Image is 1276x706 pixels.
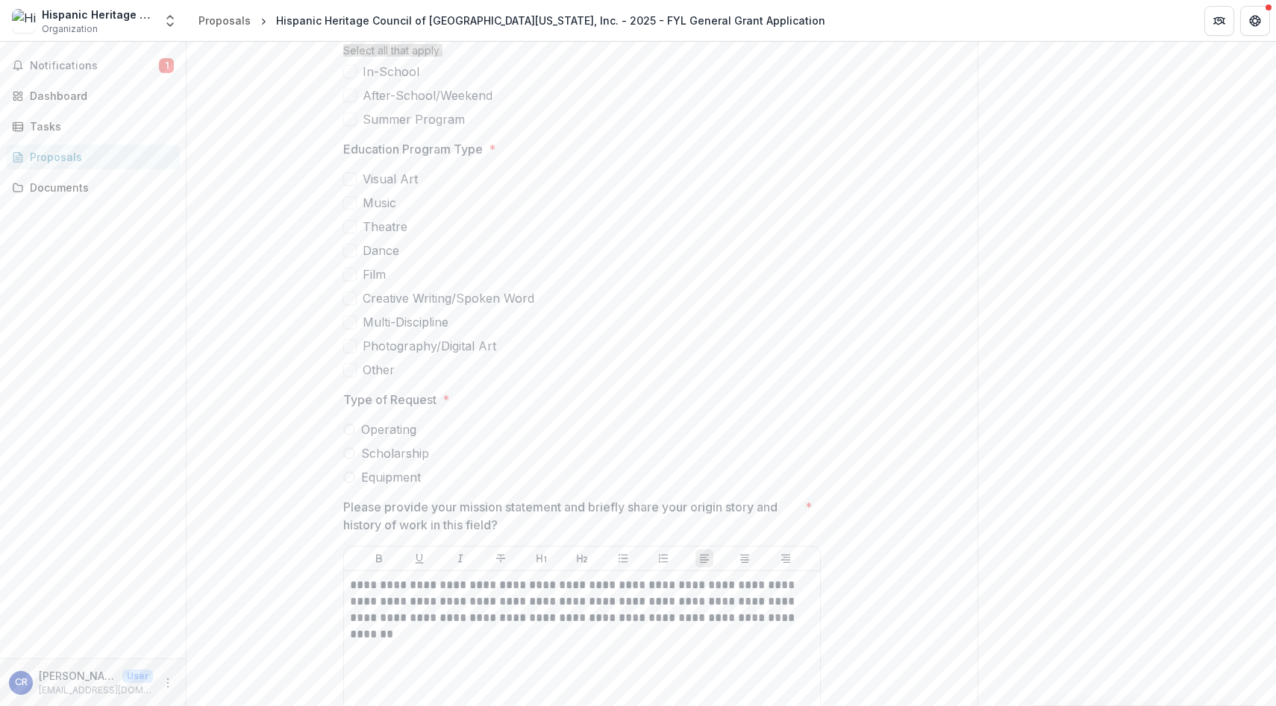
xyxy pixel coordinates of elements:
[451,549,469,567] button: Italicize
[30,180,168,195] div: Documents
[363,86,492,104] span: After-School/Weekend
[777,549,795,567] button: Align Right
[410,549,428,567] button: Underline
[361,468,421,486] span: Equipment
[573,549,591,567] button: Heading 2
[6,54,180,78] button: Notifications1
[361,420,416,438] span: Operating
[42,7,154,22] div: Hispanic Heritage Council of [GEOGRAPHIC_DATA][US_STATE], Inc.
[492,549,510,567] button: Strike
[193,10,257,31] a: Proposals
[6,83,180,108] a: Dashboard
[363,242,399,259] span: Dance
[363,110,465,128] span: Summer Program
[363,194,396,212] span: Music
[39,684,153,697] p: [EMAIL_ADDRESS][DOMAIN_NAME]
[343,391,437,409] p: Type of Request
[1240,6,1270,36] button: Get Help
[15,678,28,687] div: Casimiro Rodriguez
[160,6,181,36] button: Open entity switcher
[363,289,534,307] span: Creative Writing/Spoken Word
[695,549,713,567] button: Align Left
[42,22,98,36] span: Organization
[39,668,116,684] p: [PERSON_NAME]
[30,60,159,72] span: Notifications
[6,114,180,139] a: Tasks
[1204,6,1234,36] button: Partners
[159,58,174,73] span: 1
[736,549,754,567] button: Align Center
[198,13,251,28] div: Proposals
[6,175,180,200] a: Documents
[363,337,496,355] span: Photography/Digital Art
[363,218,407,236] span: Theatre
[6,145,180,169] a: Proposals
[363,313,448,331] span: Multi-Discipline
[159,674,177,692] button: More
[363,265,386,283] span: Film
[363,63,419,81] span: In-School
[363,170,418,188] span: Visual Art
[193,10,831,31] nav: breadcrumb
[276,13,825,28] div: Hispanic Heritage Council of [GEOGRAPHIC_DATA][US_STATE], Inc. - 2025 - FYL General Grant Applica...
[361,444,429,462] span: Scholarship
[122,669,153,683] p: User
[533,549,551,567] button: Heading 1
[370,549,388,567] button: Bold
[343,498,799,534] p: Please provide your mission statement and briefly share your origin story and history of work in ...
[30,149,168,165] div: Proposals
[12,9,36,33] img: Hispanic Heritage Council of Western New York, Inc.
[343,140,483,158] p: Education Program Type
[30,119,168,134] div: Tasks
[654,549,672,567] button: Ordered List
[363,361,395,379] span: Other
[614,549,632,567] button: Bullet List
[30,88,168,104] div: Dashboard
[343,44,821,63] div: Select all that apply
